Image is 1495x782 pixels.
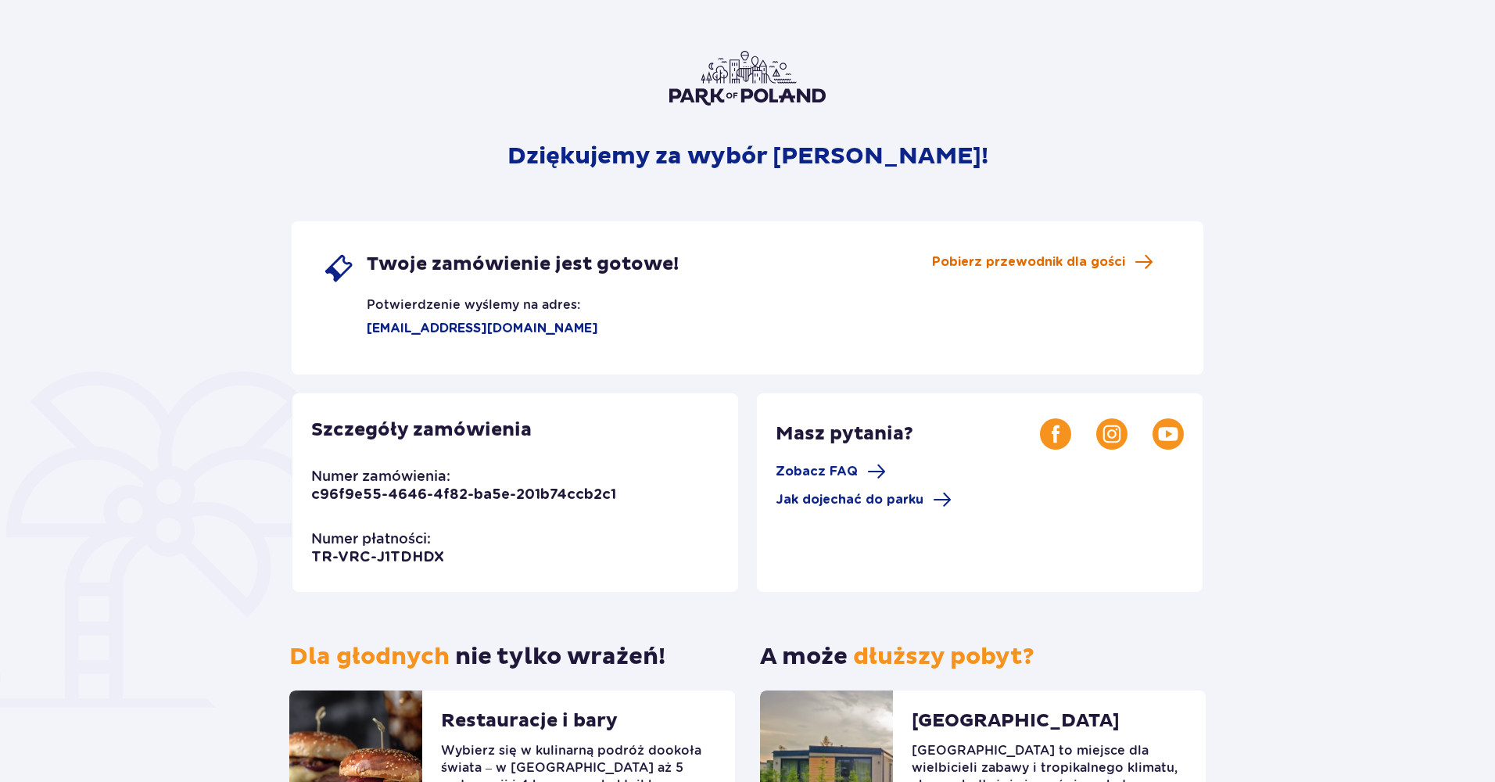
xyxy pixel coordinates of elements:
[776,490,952,509] a: Jak dojechać do parku
[323,320,598,337] p: [EMAIL_ADDRESS][DOMAIN_NAME]
[932,253,1153,271] a: Pobierz przewodnik dla gości
[760,642,1034,672] p: A może
[323,284,580,314] p: Potwierdzenie wyślemy na adres:
[776,422,1040,446] p: Masz pytania?
[776,462,886,481] a: Zobacz FAQ
[289,642,450,671] span: Dla głodnych
[669,51,826,106] img: Park of Poland logo
[932,253,1125,271] span: Pobierz przewodnik dla gości
[776,491,923,508] span: Jak dojechać do parku
[1153,418,1184,450] img: Youtube
[289,642,665,672] p: nie tylko wrażeń!
[1096,418,1128,450] img: Instagram
[311,418,532,442] p: Szczegóły zamówienia
[912,709,1120,742] p: [GEOGRAPHIC_DATA]
[311,529,431,548] p: Numer płatności:
[311,548,444,567] p: TR-VRC-J1TDHDX
[441,709,618,742] p: Restauracje i bary
[367,253,679,276] span: Twoje zamówienie jest gotowe!
[1040,418,1071,450] img: Facebook
[507,142,988,171] p: Dziękujemy za wybór [PERSON_NAME]!
[323,253,354,284] img: single ticket icon
[311,486,616,504] p: c96f9e55-4646-4f82-ba5e-201b74ccb2c1
[776,463,858,480] span: Zobacz FAQ
[311,467,450,486] p: Numer zamówienia:
[853,642,1034,671] span: dłuższy pobyt?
